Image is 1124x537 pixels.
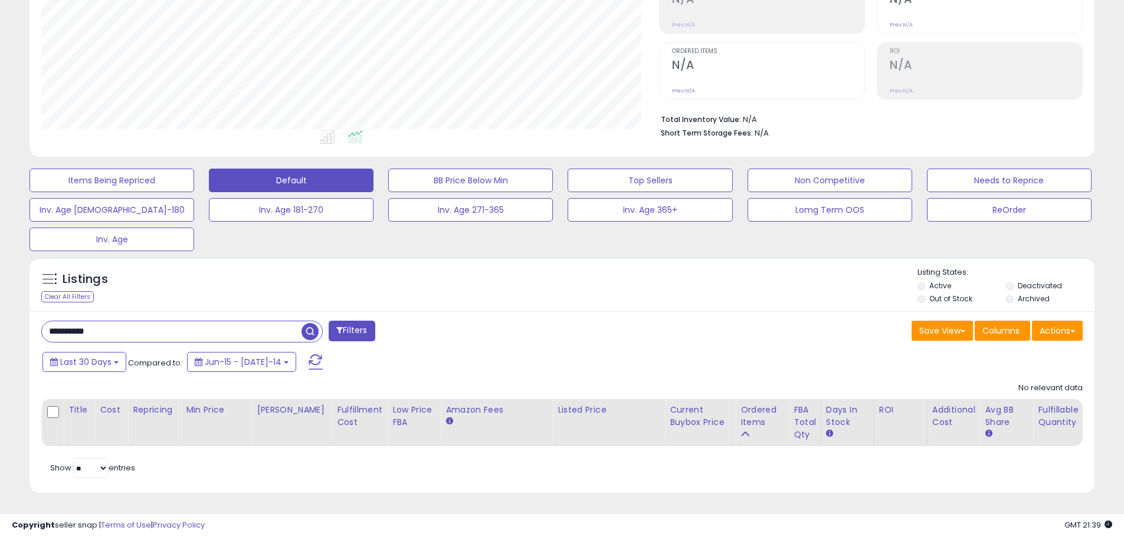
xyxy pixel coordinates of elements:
[672,58,864,74] h2: N/A
[445,404,548,416] div: Amazon Fees
[1018,383,1083,394] div: No relevant data
[661,111,1074,126] li: N/A
[388,169,553,192] button: BB Price Below Min
[100,404,123,416] div: Cost
[68,404,90,416] div: Title
[929,294,972,304] label: Out of Stock
[60,356,112,368] span: Last 30 Days
[209,198,373,222] button: Inv. Age 181-270
[205,356,281,368] span: Jun-15 - [DATE]-14
[133,404,176,416] div: Repricing
[187,352,296,372] button: Jun-15 - [DATE]-14
[42,352,126,372] button: Last 30 Days
[1032,321,1083,341] button: Actions
[879,404,922,416] div: ROI
[329,321,375,341] button: Filters
[568,198,732,222] button: Inv. Age 365+
[30,228,194,251] button: Inv. Age
[975,321,1030,341] button: Columns
[12,520,205,531] div: seller snap | |
[985,429,992,439] small: Avg BB Share.
[929,281,951,291] label: Active
[826,404,869,429] div: Days In Stock
[337,404,382,429] div: Fulfillment Cost
[985,404,1028,429] div: Avg BB Share
[63,271,108,288] h5: Listings
[392,404,435,429] div: Low Price FBA
[1018,281,1062,291] label: Deactivated
[748,169,912,192] button: Non Competitive
[670,404,730,429] div: Current Buybox Price
[41,291,94,302] div: Clear All Filters
[672,21,695,28] small: Prev: N/A
[257,404,327,416] div: [PERSON_NAME]
[12,519,55,531] strong: Copyright
[982,325,1020,337] span: Columns
[917,267,1094,278] p: Listing States:
[890,87,913,94] small: Prev: N/A
[1038,404,1079,429] div: Fulfillable Quantity
[748,198,912,222] button: Lomg Term OOS
[388,198,553,222] button: Inv. Age 271-365
[755,127,769,139] span: N/A
[672,87,695,94] small: Prev: N/A
[186,404,247,416] div: Min Price
[30,198,194,222] button: Inv. Age [DEMOGRAPHIC_DATA]-180
[740,404,784,429] div: Ordered Items
[794,404,816,441] div: FBA Total Qty
[50,462,135,473] span: Show: entries
[445,416,453,427] small: Amazon Fees.
[101,519,151,531] a: Terms of Use
[1018,294,1050,304] label: Archived
[927,169,1092,192] button: Needs to Reprice
[568,169,732,192] button: Top Sellers
[558,404,660,416] div: Listed Price
[128,357,182,368] span: Compared to:
[672,48,864,55] span: Ordered Items
[661,128,753,138] b: Short Term Storage Fees:
[153,519,205,531] a: Privacy Policy
[932,404,975,429] div: Additional Cost
[890,48,1082,55] span: ROI
[30,169,194,192] button: Items Being Repriced
[912,321,973,341] button: Save View
[890,58,1082,74] h2: N/A
[890,21,913,28] small: Prev: N/A
[927,198,1092,222] button: ReOrder
[661,114,741,124] b: Total Inventory Value:
[209,169,373,192] button: Default
[1064,519,1112,531] span: 2025-08-14 21:39 GMT
[826,429,833,439] small: Days In Stock.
